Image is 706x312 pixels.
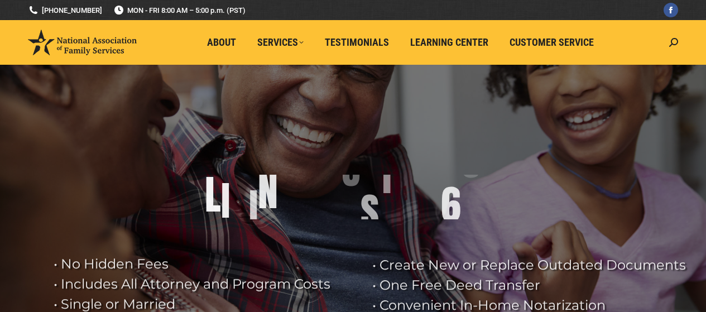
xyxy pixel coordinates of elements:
[510,36,594,49] span: Customer Service
[342,147,361,191] div: U
[502,32,602,53] a: Customer Service
[664,3,678,17] a: Facebook page opens in new window
[113,5,246,16] span: MON - FRI 8:00 AM – 5:00 p.m. (PST)
[205,172,221,217] div: L
[28,5,102,16] a: [PHONE_NUMBER]
[199,32,244,53] a: About
[257,36,304,49] span: Services
[441,183,461,227] div: 6
[221,179,230,223] div: I
[325,36,389,49] span: Testimonials
[317,32,397,53] a: Testimonials
[402,32,496,53] a: Learning Center
[410,36,488,49] span: Learning Center
[379,154,395,199] div: T
[258,169,278,214] div: N
[28,30,137,55] img: National Association of Family Services
[361,190,379,235] div: S
[249,186,258,231] div: I
[207,36,236,49] span: About
[461,138,481,183] div: 9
